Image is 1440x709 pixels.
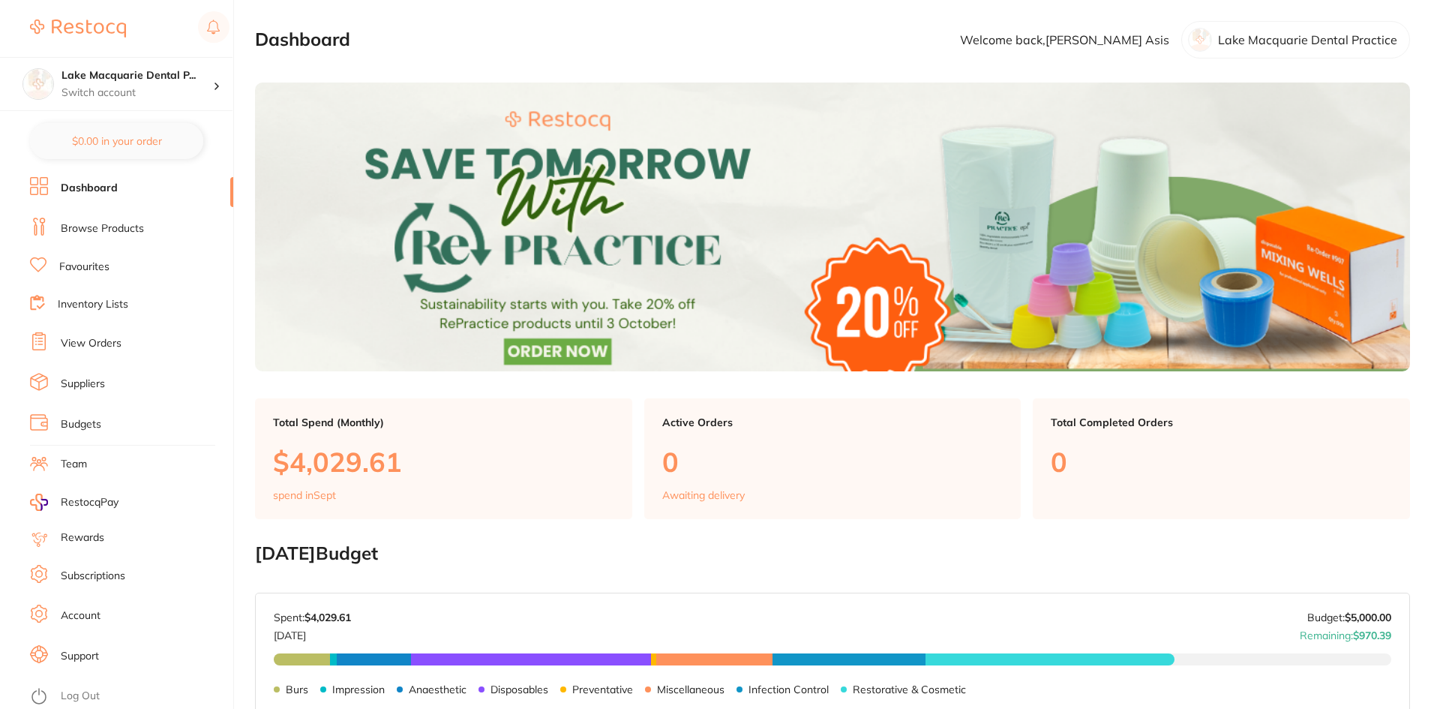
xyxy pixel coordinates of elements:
a: Account [61,608,100,623]
p: spend in Sept [273,489,336,501]
span: RestocqPay [61,495,118,510]
strong: $4,029.61 [304,611,351,624]
a: Active Orders0Awaiting delivery [644,398,1021,520]
button: Log Out [30,685,229,709]
a: Budgets [61,417,101,432]
strong: $5,000.00 [1345,611,1391,624]
a: Browse Products [61,221,144,236]
img: Restocq Logo [30,20,126,38]
p: 0 [662,446,1003,477]
img: Lake Macquarie Dental Practice [23,69,53,99]
p: Active Orders [662,416,1003,428]
p: 0 [1051,446,1392,477]
p: Burs [286,683,308,695]
p: Lake Macquarie Dental Practice [1218,33,1397,47]
a: View Orders [61,336,121,351]
p: Impression [332,683,385,695]
p: $4,029.61 [273,446,614,477]
p: Anaesthetic [409,683,466,695]
a: Suppliers [61,377,105,392]
strong: $970.39 [1353,629,1391,642]
a: Total Completed Orders0 [1033,398,1410,520]
p: Preventative [572,683,633,695]
a: Support [61,649,99,664]
p: Total Completed Orders [1051,416,1392,428]
p: Miscellaneous [657,683,724,695]
a: Favourites [59,260,109,275]
a: Inventory Lists [58,297,128,312]
a: Rewards [61,530,104,545]
a: Restocq Logo [30,11,126,46]
a: Team [61,457,87,472]
p: Spent: [274,611,351,623]
p: Infection Control [748,683,829,695]
p: Welcome back, [PERSON_NAME] Asis [960,33,1169,47]
a: Dashboard [61,181,118,196]
a: Total Spend (Monthly)$4,029.61spend inSept [255,398,632,520]
a: Log Out [61,689,100,704]
p: [DATE] [274,623,351,641]
p: Awaiting delivery [662,489,745,501]
p: Remaining: [1300,623,1391,641]
button: $0.00 in your order [30,123,203,159]
h4: Lake Macquarie Dental Practice [61,68,213,83]
h2: [DATE] Budget [255,543,1410,564]
a: Subscriptions [61,569,125,584]
img: RestocqPay [30,494,48,511]
p: Total Spend (Monthly) [273,416,614,428]
a: RestocqPay [30,494,118,511]
p: Budget: [1307,611,1391,623]
p: Switch account [61,86,213,101]
p: Restorative & Cosmetic [853,683,966,695]
img: Dashboard [255,83,1410,371]
h2: Dashboard [255,29,350,50]
p: Disposables [490,683,548,695]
